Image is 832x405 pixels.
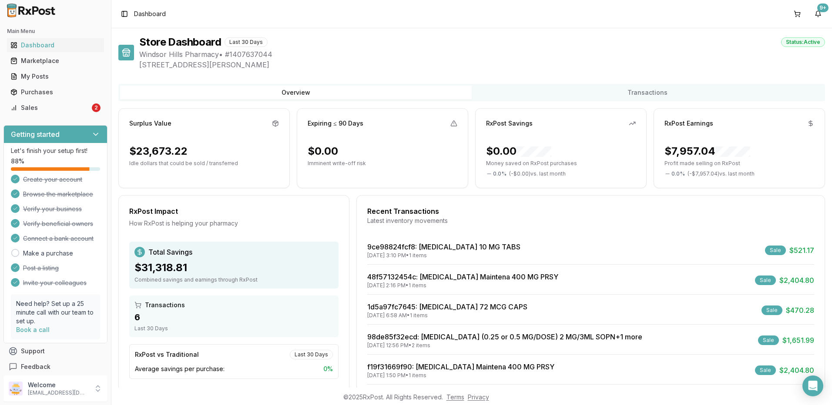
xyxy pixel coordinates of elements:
div: Surplus Value [129,119,171,128]
p: Profit made selling on RxPost [664,160,814,167]
a: Terms [446,393,464,401]
span: Connect a bank account [23,234,94,243]
span: 88 % [11,157,24,166]
a: Dashboard [7,37,104,53]
span: 0.0 % [671,170,685,177]
img: User avatar [9,382,23,395]
span: Verify beneficial owners [23,219,93,228]
div: 6 [134,311,333,323]
span: $521.17 [789,245,814,256]
button: Feedback [3,359,107,375]
a: Make a purchase [23,249,73,258]
div: 2 [92,103,101,112]
div: [DATE] 12:56 PM • 2 items [367,342,642,349]
div: RxPost vs Traditional [135,350,199,359]
div: Status: Active [781,37,825,47]
span: 0.0 % [493,170,507,177]
div: My Posts [10,72,101,81]
div: $0.00 [308,144,338,158]
button: Purchases [3,85,107,99]
div: [DATE] 1:50 PM • 1 items [367,372,554,379]
button: My Posts [3,70,107,83]
a: f19f31669f90: [MEDICAL_DATA] Maintena 400 MG PRSY [367,362,554,371]
a: Sales2 [7,100,104,116]
div: Sale [758,335,779,345]
span: Feedback [21,362,50,371]
span: Verify your business [23,205,82,213]
span: [STREET_ADDRESS][PERSON_NAME] [139,60,825,70]
a: 48f57132454c: [MEDICAL_DATA] Maintena 400 MG PRSY [367,272,558,281]
button: Transactions [472,86,823,100]
a: 98de85f32ecd: [MEDICAL_DATA] (0.25 or 0.5 MG/DOSE) 2 MG/3ML SOPN+1 more [367,332,642,341]
button: Support [3,343,107,359]
button: Dashboard [3,38,107,52]
span: Transactions [145,301,185,309]
div: Recent Transactions [367,206,814,216]
img: RxPost Logo [3,3,59,17]
p: Welcome [28,381,88,389]
a: Purchases [7,84,104,100]
span: Windsor Hills Pharmacy • # 1407637044 [139,49,825,60]
div: Last 30 Days [290,350,333,359]
span: ( - $7,957.04 ) vs. last month [688,170,755,177]
span: $2,404.80 [779,275,814,285]
div: Expiring ≤ 90 Days [308,119,363,128]
span: Invite your colleagues [23,279,87,287]
span: Post a listing [23,264,59,272]
nav: breadcrumb [134,10,166,18]
span: $1,651.99 [782,335,814,345]
a: My Posts [7,69,104,84]
a: Marketplace [7,53,104,69]
span: $470.28 [786,305,814,315]
a: Privacy [468,393,489,401]
div: Dashboard [10,41,101,50]
p: [EMAIL_ADDRESS][DOMAIN_NAME] [28,389,88,396]
div: Latest inventory movements [367,216,814,225]
div: [DATE] 2:16 PM • 1 items [367,282,558,289]
p: Imminent write-off risk [308,160,457,167]
div: Sale [765,246,786,255]
div: $0.00 [486,144,551,158]
p: Idle dollars that could be sold / transferred [129,160,279,167]
div: How RxPost is helping your pharmacy [129,219,339,228]
div: 9+ [817,3,829,12]
p: Need help? Set up a 25 minute call with our team to set up. [16,299,95,325]
h3: Getting started [11,129,60,139]
div: Marketplace [10,56,101,65]
a: 9ce98824fcf8: [MEDICAL_DATA] 10 MG TABS [367,242,520,251]
div: $7,957.04 [664,144,750,158]
p: Money saved on RxPost purchases [486,160,636,167]
button: 9+ [811,7,825,21]
div: Purchases [10,88,101,96]
div: $31,318.81 [134,261,333,275]
div: RxPost Impact [129,206,339,216]
a: Book a call [16,326,50,333]
span: ( - $0.00 ) vs. last month [509,170,566,177]
div: Sale [755,276,776,285]
div: Last 30 Days [134,325,333,332]
div: Last 30 Days [225,37,268,47]
span: 0 % [323,365,333,373]
button: Marketplace [3,54,107,68]
div: [DATE] 3:10 PM • 1 items [367,252,520,259]
div: Open Intercom Messenger [802,375,823,396]
span: Average savings per purchase: [135,365,225,373]
div: RxPost Earnings [664,119,713,128]
div: Sales [10,103,90,112]
p: Let's finish your setup first! [11,146,100,155]
h1: Store Dashboard [139,35,221,49]
span: Total Savings [148,247,192,257]
h2: Main Menu [7,28,104,35]
div: Sale [762,305,782,315]
span: $2,404.80 [779,365,814,375]
a: 1d5a97fc7645: [MEDICAL_DATA] 72 MCG CAPS [367,302,527,311]
div: [DATE] 6:58 AM • 1 items [367,312,527,319]
div: RxPost Savings [486,119,533,128]
button: Sales2 [3,101,107,115]
span: Dashboard [134,10,166,18]
div: $23,673.22 [129,144,188,158]
div: Combined savings and earnings through RxPost [134,276,333,283]
span: Create your account [23,175,82,184]
span: Browse the marketplace [23,190,93,199]
div: Sale [755,365,776,375]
